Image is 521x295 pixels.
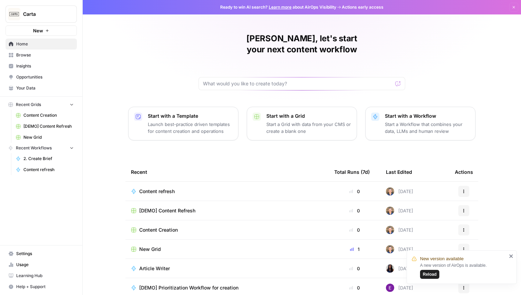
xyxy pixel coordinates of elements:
[386,284,413,292] div: [DATE]
[23,156,74,162] span: 2. Create Brief
[13,132,77,143] a: New Grid
[420,255,463,262] span: New version available
[342,4,384,10] span: Actions early access
[23,167,74,173] span: Content refresh
[139,265,170,272] span: Article Writer
[16,262,74,268] span: Usage
[6,25,77,36] button: New
[13,110,77,121] a: Content Creation
[334,265,375,272] div: 0
[386,226,413,234] div: [DATE]
[386,187,413,196] div: [DATE]
[386,187,394,196] img: 50s1itr6iuawd1zoxsc8bt0iyxwq
[386,207,413,215] div: [DATE]
[128,107,238,140] button: Start with a TemplateLaunch best-practice driven templates for content creation and operations
[148,113,233,119] p: Start with a Template
[266,121,351,135] p: Start a Grid with data from your CMS or create a blank one
[16,145,52,151] span: Recent Workflows
[6,143,77,153] button: Recent Workflows
[386,245,413,253] div: [DATE]
[420,270,439,279] button: Reload
[203,80,392,87] input: What would you like to create today?
[13,121,77,132] a: [DEMO] Content Refresh
[23,112,74,118] span: Content Creation
[386,162,412,181] div: Last Edited
[6,50,77,61] a: Browse
[386,284,394,292] img: tb834r7wcu795hwbtepf06oxpmnl
[386,226,394,234] img: 50s1itr6iuawd1zoxsc8bt0iyxwq
[131,246,323,253] a: New Grid
[6,248,77,259] a: Settings
[16,251,74,257] span: Settings
[16,63,74,69] span: Insights
[16,74,74,80] span: Opportunities
[16,41,74,47] span: Home
[198,33,405,55] h1: [PERSON_NAME], let's start your next content workflow
[131,226,323,233] a: Content Creation
[455,162,473,181] div: Actions
[131,188,323,195] a: Content refresh
[6,72,77,83] a: Opportunities
[386,207,394,215] img: 50s1itr6iuawd1zoxsc8bt0iyxwq
[16,85,74,91] span: Your Data
[16,284,74,290] span: Help + Support
[420,262,507,279] div: A new version of AirOps is available.
[131,162,323,181] div: Recent
[131,284,323,291] a: [DEMO] Prioritization Workflow for creation
[509,253,514,259] button: close
[334,226,375,233] div: 0
[13,164,77,175] a: Content refresh
[131,207,323,214] a: [DEMO] Content Refresh
[131,265,323,272] a: Article Writer
[386,264,413,273] div: [DATE]
[148,121,233,135] p: Launch best-practice driven templates for content creation and operations
[385,113,470,119] p: Start with a Workflow
[6,259,77,270] a: Usage
[139,246,161,253] span: New Grid
[334,188,375,195] div: 0
[6,61,77,72] a: Insights
[334,162,370,181] div: Total Runs (7d)
[23,11,65,18] span: Carta
[6,281,77,292] button: Help + Support
[8,8,20,20] img: Carta Logo
[6,39,77,50] a: Home
[139,188,175,195] span: Content refresh
[6,6,77,23] button: Workspace: Carta
[365,107,476,140] button: Start with a WorkflowStart a Workflow that combines your data, LLMs and human review
[139,226,178,233] span: Content Creation
[334,284,375,291] div: 0
[269,4,292,10] a: Learn more
[139,284,238,291] span: [DEMO] Prioritization Workflow for creation
[33,27,43,34] span: New
[385,121,470,135] p: Start a Workflow that combines your data, LLMs and human review
[6,99,77,110] button: Recent Grids
[386,264,394,273] img: rox323kbkgutb4wcij4krxobkpon
[13,153,77,164] a: 2. Create Brief
[334,207,375,214] div: 0
[16,102,41,108] span: Recent Grids
[16,273,74,279] span: Learning Hub
[423,271,437,277] span: Reload
[23,123,74,129] span: [DEMO] Content Refresh
[16,52,74,58] span: Browse
[220,4,336,10] span: Ready to win AI search? about AirOps Visibility
[6,270,77,281] a: Learning Hub
[6,83,77,94] a: Your Data
[139,207,195,214] span: [DEMO] Content Refresh
[247,107,357,140] button: Start with a GridStart a Grid with data from your CMS or create a blank one
[386,245,394,253] img: 50s1itr6iuawd1zoxsc8bt0iyxwq
[334,246,375,253] div: 1
[23,134,74,140] span: New Grid
[266,113,351,119] p: Start with a Grid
